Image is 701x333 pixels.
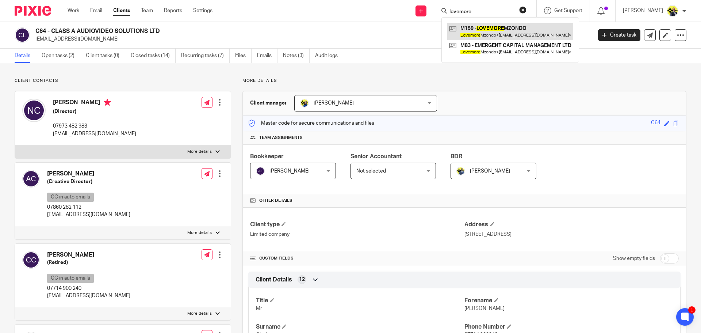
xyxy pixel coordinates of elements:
[300,99,309,107] img: Bobo-Starbridge%201.jpg
[53,130,136,137] p: [EMAIL_ADDRESS][DOMAIN_NAME]
[464,297,673,304] h4: Forename
[15,27,30,43] img: svg%3E
[248,120,374,127] p: Master code for secure communications and files
[104,99,111,106] i: Primary
[164,7,182,14] a: Reports
[283,49,310,63] a: Notes (3)
[47,211,130,218] p: [EMAIL_ADDRESS][DOMAIN_NAME]
[554,8,582,13] span: Get Support
[42,49,80,63] a: Open tasks (2)
[47,204,130,211] p: 07860 282 112
[53,99,136,108] h4: [PERSON_NAME]
[47,251,130,259] h4: [PERSON_NAME]
[47,178,130,185] h5: (Creative Director)
[250,231,464,238] p: Limited company
[356,169,386,174] span: Not selected
[47,274,94,283] p: CC in auto emails
[22,170,40,188] img: svg%3E
[141,7,153,14] a: Team
[299,276,305,283] span: 12
[187,311,212,317] p: More details
[53,108,136,115] h5: (Director)
[22,99,46,122] img: svg%3E
[47,193,94,202] p: CC in auto emails
[53,122,136,130] p: 07973 482 983
[250,256,464,261] h4: CUSTOM FIELDS
[451,154,462,159] span: BDR
[470,169,510,174] span: [PERSON_NAME]
[259,135,303,141] span: Team assignments
[613,255,655,262] label: Show empty fields
[456,167,465,175] img: Dennis-Starbridge.jpg
[519,6,526,14] button: Clear
[35,35,587,43] p: [EMAIL_ADDRESS][DOMAIN_NAME]
[47,292,130,299] p: [EMAIL_ADDRESS][DOMAIN_NAME]
[315,49,343,63] a: Audit logs
[193,7,212,14] a: Settings
[250,221,464,228] h4: Client type
[259,198,292,204] span: Other details
[187,230,212,236] p: More details
[187,149,212,155] p: More details
[449,9,514,15] input: Search
[181,49,230,63] a: Recurring tasks (7)
[22,251,40,269] img: svg%3E
[256,276,292,284] span: Client Details
[464,221,679,228] h4: Address
[90,7,102,14] a: Email
[68,7,79,14] a: Work
[598,29,640,41] a: Create task
[242,78,686,84] p: More details
[131,49,176,63] a: Closed tasks (14)
[688,306,696,314] div: 1
[464,231,679,238] p: [STREET_ADDRESS]
[667,5,678,17] img: Dan-Starbridge%20(1).jpg
[269,169,310,174] span: [PERSON_NAME]
[464,323,673,331] h4: Phone Number
[257,49,277,63] a: Emails
[235,49,252,63] a: Files
[651,119,660,128] div: C64
[47,170,130,178] h4: [PERSON_NAME]
[47,285,130,292] p: 07714 900 240
[15,6,51,16] img: Pixie
[15,78,231,84] p: Client contacts
[86,49,125,63] a: Client tasks (0)
[113,7,130,14] a: Clients
[256,306,262,311] span: Mr
[314,101,354,106] span: [PERSON_NAME]
[47,259,130,266] h5: (Retired)
[464,306,505,311] span: [PERSON_NAME]
[15,49,36,63] a: Details
[256,297,464,304] h4: Title
[256,323,464,331] h4: Surname
[350,154,402,159] span: Senior Accountant
[250,99,287,107] h3: Client manager
[256,167,265,175] img: svg%3E
[250,154,284,159] span: Bookkeeper
[623,7,663,14] p: [PERSON_NAME]
[35,27,477,35] h2: C64 - CLASS A AUDIOVIDEO SOLUTIONS LTD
